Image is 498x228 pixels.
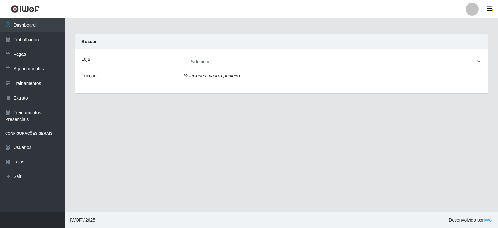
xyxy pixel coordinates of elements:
img: CoreUI Logo [11,5,40,13]
strong: Buscar [81,39,97,44]
span: IWOF [70,217,82,222]
label: Função [81,72,97,79]
i: Selecione uma loja primeiro... [184,73,243,78]
span: © 2025 . [70,217,97,223]
a: iWof [484,217,493,222]
span: Desenvolvido por [449,217,493,223]
label: Loja [81,56,90,63]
